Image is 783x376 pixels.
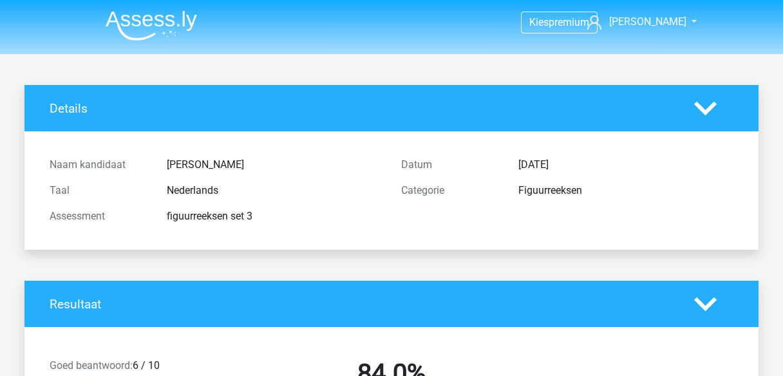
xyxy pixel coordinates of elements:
img: Assessly [106,10,197,41]
span: [PERSON_NAME] [609,15,686,28]
div: [DATE] [509,157,743,173]
a: [PERSON_NAME] [582,14,688,30]
div: Taal [40,183,157,198]
div: Categorie [391,183,509,198]
h4: Resultaat [50,297,675,312]
span: Goed beantwoord: [50,359,133,371]
h4: Details [50,101,675,116]
div: figuurreeksen set 3 [157,209,391,224]
a: Kiespremium [522,14,597,31]
div: [PERSON_NAME] [157,157,391,173]
div: Naam kandidaat [40,157,157,173]
div: Nederlands [157,183,391,198]
span: Kies [529,16,549,28]
span: premium [549,16,589,28]
div: Assessment [40,209,157,224]
div: Datum [391,157,509,173]
div: Figuurreeksen [509,183,743,198]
